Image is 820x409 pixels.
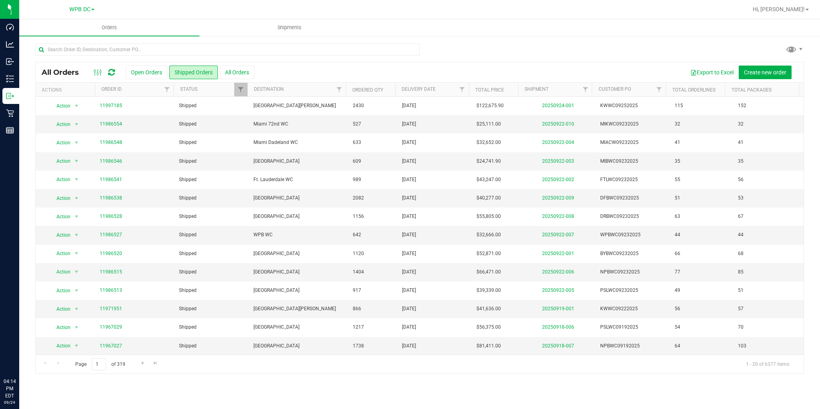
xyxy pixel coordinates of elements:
[24,344,33,353] iframe: Resource center unread badge
[402,176,416,184] span: [DATE]
[600,287,665,294] span: PSLWC09232025
[600,194,665,202] span: DFBWC09232025
[179,120,244,128] span: Shipped
[476,342,501,350] span: $81,411.00
[6,40,14,48] inline-svg: Analytics
[353,305,361,313] span: 866
[734,229,748,241] span: 44
[6,109,14,117] inline-svg: Retail
[71,322,81,333] span: select
[675,120,680,128] span: 32
[353,342,364,350] span: 1738
[6,58,14,66] inline-svg: Inbound
[71,174,81,185] span: select
[753,6,805,12] span: Hi, [PERSON_NAME]!
[71,156,81,167] span: select
[402,305,416,313] span: [DATE]
[525,86,549,92] a: Shipment
[476,268,501,276] span: $66,471.00
[100,268,122,276] a: 11986515
[220,66,254,79] button: All Orders
[675,231,680,239] span: 44
[600,268,665,276] span: NPBWC09232025
[333,83,346,96] a: Filter
[100,176,122,184] a: 11986541
[402,213,416,220] span: [DATE]
[476,120,501,128] span: $25,111.00
[675,176,680,184] span: 55
[542,103,574,108] a: 20250924-001
[675,139,680,146] span: 41
[353,268,364,276] span: 1404
[179,305,244,313] span: Shipped
[734,248,748,259] span: 68
[234,83,247,96] a: Filter
[179,194,244,202] span: Shipped
[542,343,574,349] a: 20250918-007
[600,323,665,331] span: PSLWC09192025
[49,303,71,315] span: Action
[672,87,715,93] a: Total Orderlines
[100,120,122,128] a: 11986554
[253,194,343,202] span: [GEOGRAPHIC_DATA]
[160,83,173,96] a: Filter
[126,66,167,79] button: Open Orders
[4,378,16,399] p: 04:14 PM EDT
[71,248,81,259] span: select
[49,174,71,185] span: Action
[6,75,14,83] inline-svg: Inventory
[71,211,81,222] span: select
[542,195,574,201] a: 20250922-009
[456,83,469,96] a: Filter
[71,266,81,277] span: select
[253,213,343,220] span: [GEOGRAPHIC_DATA]
[49,193,71,204] span: Action
[353,194,364,202] span: 2082
[71,303,81,315] span: select
[542,306,574,311] a: 20250919-001
[6,126,14,134] inline-svg: Reports
[734,285,748,296] span: 51
[8,345,32,369] iframe: Resource center
[542,232,574,237] a: 20250922-007
[100,194,122,202] a: 11986538
[675,250,680,257] span: 66
[542,324,574,330] a: 20250918-006
[19,19,199,36] a: Orders
[734,211,748,222] span: 67
[35,44,420,56] input: Search Order ID, Destination, Customer PO...
[267,24,312,31] span: Shipments
[476,250,501,257] span: $52,871.00
[49,322,71,333] span: Action
[100,158,122,165] a: 11986546
[91,24,128,31] span: Orders
[49,285,71,296] span: Action
[402,323,416,331] span: [DATE]
[100,231,122,239] a: 11986527
[675,268,680,276] span: 77
[6,23,14,31] inline-svg: Dashboard
[353,287,361,294] span: 917
[101,86,122,92] a: Order ID
[476,139,501,146] span: $32,652.00
[734,174,748,186] span: 56
[542,287,574,293] a: 20250922-005
[600,158,665,165] span: MIBWC09232025
[476,213,501,220] span: $55,805.00
[476,102,504,110] span: $122,675.90
[179,139,244,146] span: Shipped
[100,323,122,331] a: 11967029
[92,358,106,371] input: 1
[42,87,92,93] div: Actions
[476,287,501,294] span: $39,339.00
[49,340,71,351] span: Action
[68,358,132,371] span: Page of 319
[542,121,574,127] a: 20250922-010
[100,305,122,313] a: 11971951
[402,268,416,276] span: [DATE]
[675,102,683,110] span: 115
[253,158,343,165] span: [GEOGRAPHIC_DATA]
[169,66,218,79] button: Shipped Orders
[137,358,149,369] a: Go to the next page
[542,213,574,219] a: 20250922-008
